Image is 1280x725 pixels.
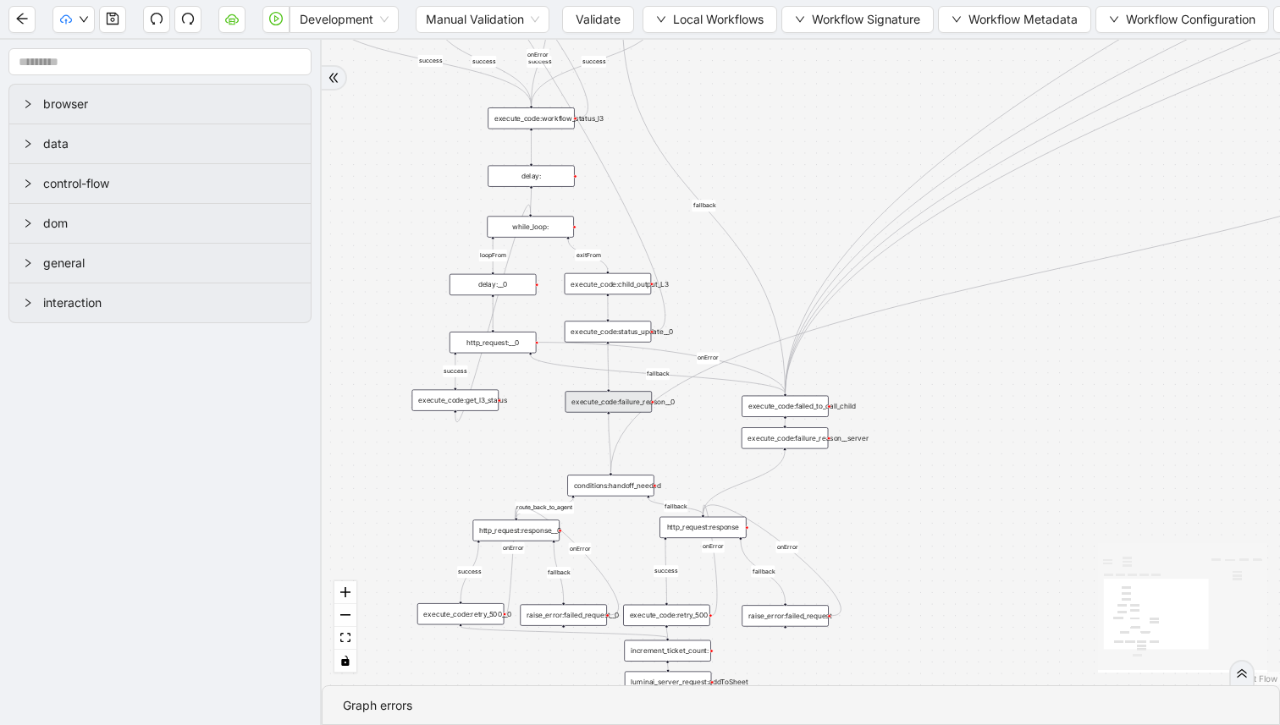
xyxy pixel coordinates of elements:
[417,603,505,624] div: execute_code:retry_500__0
[23,179,33,189] span: right
[218,6,246,33] button: cloud-server
[15,12,29,25] span: arrow-left
[1126,10,1255,29] span: Workflow Configuration
[623,605,710,626] div: execute_code:retry_500
[643,6,777,33] button: downLocal Workflows
[609,415,611,473] g: Edge from execute_code:failure_reason__0 to conditions:handoff_needed
[565,321,652,342] div: execute_code:status_update__0
[656,14,666,25] span: down
[742,427,829,448] div: execute_code:failure_reason__server
[531,355,786,393] g: Edge from http_request:__0 to execute_code:failed_to_call_child
[741,540,786,602] g: Edge from http_request:response to raise_error:failed_request
[668,663,669,669] g: Edge from increment_ticket_count: to luminai_server_request:addToSheet
[488,107,575,129] div: execute_code:workflow_status_l3
[43,214,297,233] span: dom
[450,332,537,353] div: http_request:__0
[566,391,653,412] div: execute_code:failure_reason__0
[1233,673,1277,684] a: React Flow attribution
[412,389,499,410] div: execute_code:get_l3_status
[334,627,356,650] button: fit view
[952,14,962,25] span: down
[43,254,297,272] span: general
[516,498,574,518] g: Edge from conditions:handoff_needed to http_request:response__0
[79,14,89,25] span: down
[520,604,607,625] div: raise_error:failed_request__0
[520,604,607,625] div: raise_error:failed_request__0plus-circle
[703,505,841,616] g: Edge from raise_error:failed_request to http_request:response
[23,99,33,109] span: right
[43,294,297,312] span: interaction
[262,6,290,33] button: play-circle
[472,519,560,541] div: http_request:response__0
[9,283,311,322] div: interaction
[329,16,531,105] g: Edge from http_request:emailL3__0 to execute_code:workflow_status_l3
[455,205,531,422] g: Edge from execute_code:get_l3_status to while_loop:
[742,396,829,417] div: execute_code:failed_to_call_child
[23,139,33,149] span: right
[568,239,608,271] g: Edge from while_loop: to execute_code:child_output_L3
[23,298,33,308] span: right
[23,258,33,268] span: right
[562,6,634,33] button: Validate
[328,72,339,84] span: double-right
[443,355,467,387] g: Edge from http_request:__0 to execute_code:get_l3_status
[812,10,920,29] span: Workflow Signature
[1109,14,1119,25] span: down
[479,239,507,272] g: Edge from while_loop: to delay:__0
[502,508,525,614] g: Edge from execute_code:retry_500__0 to http_request:response__0
[150,12,163,25] span: undo
[174,6,201,33] button: redo
[437,18,532,105] g: Edge from http_request:idCardsL3__0__0 to execute_code:workflow_status_l3
[334,581,356,604] button: zoom in
[576,10,621,29] span: Validate
[938,6,1091,33] button: downWorkflow Metadata
[457,543,482,601] g: Edge from http_request:response__0 to execute_code:retry_500__0
[9,244,311,283] div: general
[52,6,95,33] button: cloud-uploaddown
[8,6,36,33] button: arrow-left
[225,12,239,25] span: cloud-server
[488,166,575,187] div: delay:
[487,216,574,237] div: while_loop:
[334,650,356,673] button: toggle interactivity
[23,218,33,228] span: right
[565,273,652,294] div: execute_code:child_output_L3
[622,19,785,393] g: Edge from http_request:faxL3 to execute_code:failed_to_call_child
[181,12,195,25] span: redo
[625,672,712,693] div: luminai_server_request:addToSheet
[143,6,170,33] button: undo
[43,95,297,113] span: browser
[60,14,72,25] span: cloud-upload
[778,635,792,650] span: plus-circle
[1095,6,1269,33] button: downWorkflow Configuration
[269,12,283,25] span: play-circle
[450,274,537,295] div: delay:__0
[648,498,703,514] g: Edge from conditions:handoff_needed to http_request:response
[666,628,667,638] g: Edge from execute_code:retry_500 to increment_ticket_count:
[567,475,654,496] div: conditions:handoff_needed
[659,517,747,538] div: http_request:response
[673,10,764,29] span: Local Workflows
[43,174,297,193] span: control-flow
[461,627,667,638] g: Edge from execute_code:retry_500__0 to increment_ticket_count:
[1236,667,1248,679] span: double-right
[43,135,297,153] span: data
[742,605,829,626] div: raise_error:failed_requestplus-circle
[426,7,539,32] span: Manual Validation
[702,505,725,615] g: Edge from execute_code:retry_500 to http_request:response
[9,124,311,163] div: data
[532,18,657,105] g: Edge from http_request:eobL3__0 to execute_code:workflow_status_l3
[516,508,619,615] g: Edge from raise_error:failed_request__0 to http_request:response__0
[106,12,119,25] span: save
[624,640,711,662] div: increment_ticket_count:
